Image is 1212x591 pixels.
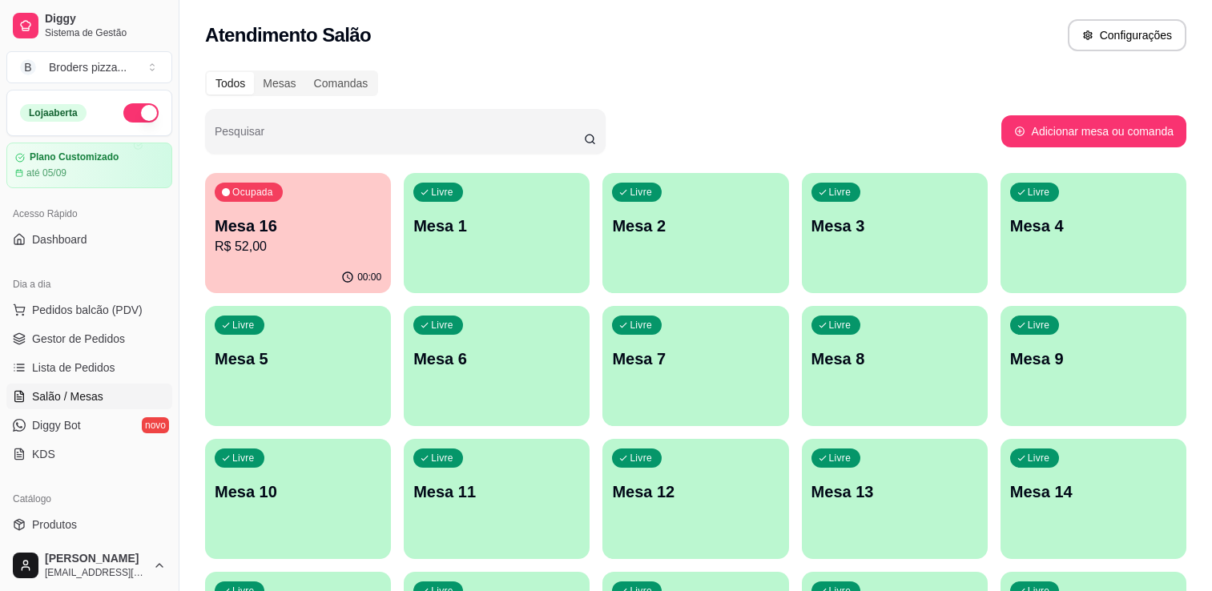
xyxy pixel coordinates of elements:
[1001,115,1186,147] button: Adicionar mesa ou comanda
[30,151,119,163] article: Plano Customizado
[32,417,81,433] span: Diggy Bot
[215,237,381,256] p: R$ 52,00
[207,72,254,94] div: Todos
[602,306,788,426] button: LivreMesa 7
[123,103,159,123] button: Alterar Status
[32,302,143,318] span: Pedidos balcão (PDV)
[205,439,391,559] button: LivreMesa 10
[431,452,453,464] p: Livre
[6,546,172,585] button: [PERSON_NAME][EMAIL_ADDRESS][DOMAIN_NAME]
[357,271,381,283] p: 00:00
[612,480,779,503] p: Mesa 12
[6,201,172,227] div: Acesso Rápido
[6,326,172,352] a: Gestor de Pedidos
[45,26,166,39] span: Sistema de Gestão
[32,517,77,533] span: Produtos
[829,186,852,199] p: Livre
[1028,186,1050,199] p: Livre
[215,130,584,146] input: Pesquisar
[6,143,172,188] a: Plano Customizadoaté 05/09
[232,319,255,332] p: Livre
[6,384,172,409] a: Salão / Mesas
[802,173,988,293] button: LivreMesa 3
[232,186,273,199] p: Ocupada
[215,348,381,370] p: Mesa 5
[431,319,453,332] p: Livre
[32,331,125,347] span: Gestor de Pedidos
[6,297,172,323] button: Pedidos balcão (PDV)
[215,480,381,503] p: Mesa 10
[49,59,127,75] div: Broders pizza ...
[6,486,172,512] div: Catálogo
[404,306,590,426] button: LivreMesa 6
[32,360,115,376] span: Lista de Pedidos
[1001,439,1186,559] button: LivreMesa 14
[45,566,147,579] span: [EMAIL_ADDRESS][DOMAIN_NAME]
[413,215,580,237] p: Mesa 1
[612,348,779,370] p: Mesa 7
[205,306,391,426] button: LivreMesa 5
[32,388,103,404] span: Salão / Mesas
[6,6,172,45] a: DiggySistema de Gestão
[431,186,453,199] p: Livre
[6,271,172,297] div: Dia a dia
[1068,19,1186,51] button: Configurações
[205,22,371,48] h2: Atendimento Salão
[1028,452,1050,464] p: Livre
[6,51,172,83] button: Select a team
[1010,348,1177,370] p: Mesa 9
[20,104,87,122] div: Loja aberta
[413,480,580,503] p: Mesa 11
[20,59,36,75] span: B
[1001,173,1186,293] button: LivreMesa 4
[829,452,852,464] p: Livre
[1010,215,1177,237] p: Mesa 4
[32,231,87,247] span: Dashboard
[630,452,652,464] p: Livre
[630,319,652,332] p: Livre
[6,441,172,467] a: KDS
[232,452,255,464] p: Livre
[829,319,852,332] p: Livre
[802,439,988,559] button: LivreMesa 13
[1028,319,1050,332] p: Livre
[45,552,147,566] span: [PERSON_NAME]
[413,348,580,370] p: Mesa 6
[612,215,779,237] p: Mesa 2
[802,306,988,426] button: LivreMesa 8
[811,480,978,503] p: Mesa 13
[6,355,172,380] a: Lista de Pedidos
[6,227,172,252] a: Dashboard
[45,12,166,26] span: Diggy
[305,72,377,94] div: Comandas
[205,173,391,293] button: OcupadaMesa 16R$ 52,0000:00
[630,186,652,199] p: Livre
[1001,306,1186,426] button: LivreMesa 9
[602,439,788,559] button: LivreMesa 12
[6,512,172,537] a: Produtos
[404,173,590,293] button: LivreMesa 1
[6,412,172,438] a: Diggy Botnovo
[404,439,590,559] button: LivreMesa 11
[32,446,55,462] span: KDS
[811,348,978,370] p: Mesa 8
[1010,480,1177,503] p: Mesa 14
[602,173,788,293] button: LivreMesa 2
[26,167,66,179] article: até 05/09
[811,215,978,237] p: Mesa 3
[254,72,304,94] div: Mesas
[215,215,381,237] p: Mesa 16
